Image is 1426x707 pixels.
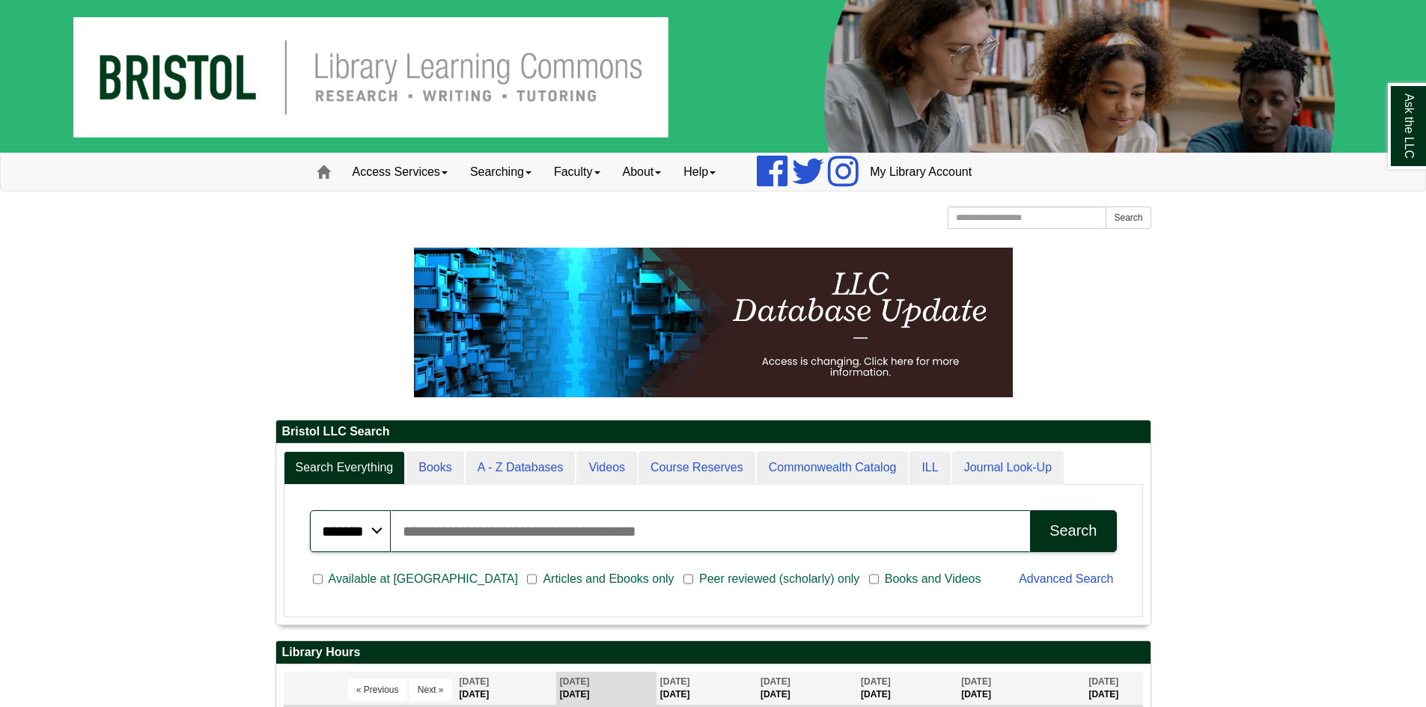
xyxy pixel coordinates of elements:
[576,451,637,485] a: Videos
[879,570,987,588] span: Books and Videos
[660,676,690,687] span: [DATE]
[414,248,1013,397] img: HTML tutorial
[957,672,1085,706] th: [DATE]
[276,641,1151,664] h2: Library Hours
[543,153,612,191] a: Faculty
[612,153,673,191] a: About
[1049,522,1097,539] div: Search
[961,676,991,687] span: [DATE]
[323,570,524,588] span: Available at [GEOGRAPHIC_DATA]
[683,572,693,586] input: Peer reviewed (scholarly) only
[276,420,1151,444] h2: Bristol LLC Search
[560,676,590,687] span: [DATE]
[406,451,463,485] a: Books
[656,672,757,706] th: [DATE]
[456,672,556,706] th: [DATE]
[757,451,909,485] a: Commonwealth Catalog
[341,153,459,191] a: Access Services
[952,451,1064,485] a: Journal Look-Up
[693,570,865,588] span: Peer reviewed (scholarly) only
[869,572,879,586] input: Books and Videos
[1106,206,1151,229] button: Search
[527,572,537,586] input: Articles and Ebooks only
[859,153,983,191] a: My Library Account
[459,153,543,191] a: Searching
[672,153,727,191] a: Help
[857,672,957,706] th: [DATE]
[909,451,950,485] a: ILL
[761,676,790,687] span: [DATE]
[409,679,452,701] button: Next »
[1030,510,1116,552] button: Search
[348,679,407,701] button: « Previous
[757,672,857,706] th: [DATE]
[466,451,576,485] a: A - Z Databases
[313,572,323,586] input: Available at [GEOGRAPHIC_DATA]
[1019,572,1113,585] a: Advanced Search
[1088,676,1118,687] span: [DATE]
[639,451,755,485] a: Course Reserves
[861,676,891,687] span: [DATE]
[1085,672,1142,706] th: [DATE]
[460,676,490,687] span: [DATE]
[556,672,656,706] th: [DATE]
[537,570,680,588] span: Articles and Ebooks only
[284,451,406,485] a: Search Everything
